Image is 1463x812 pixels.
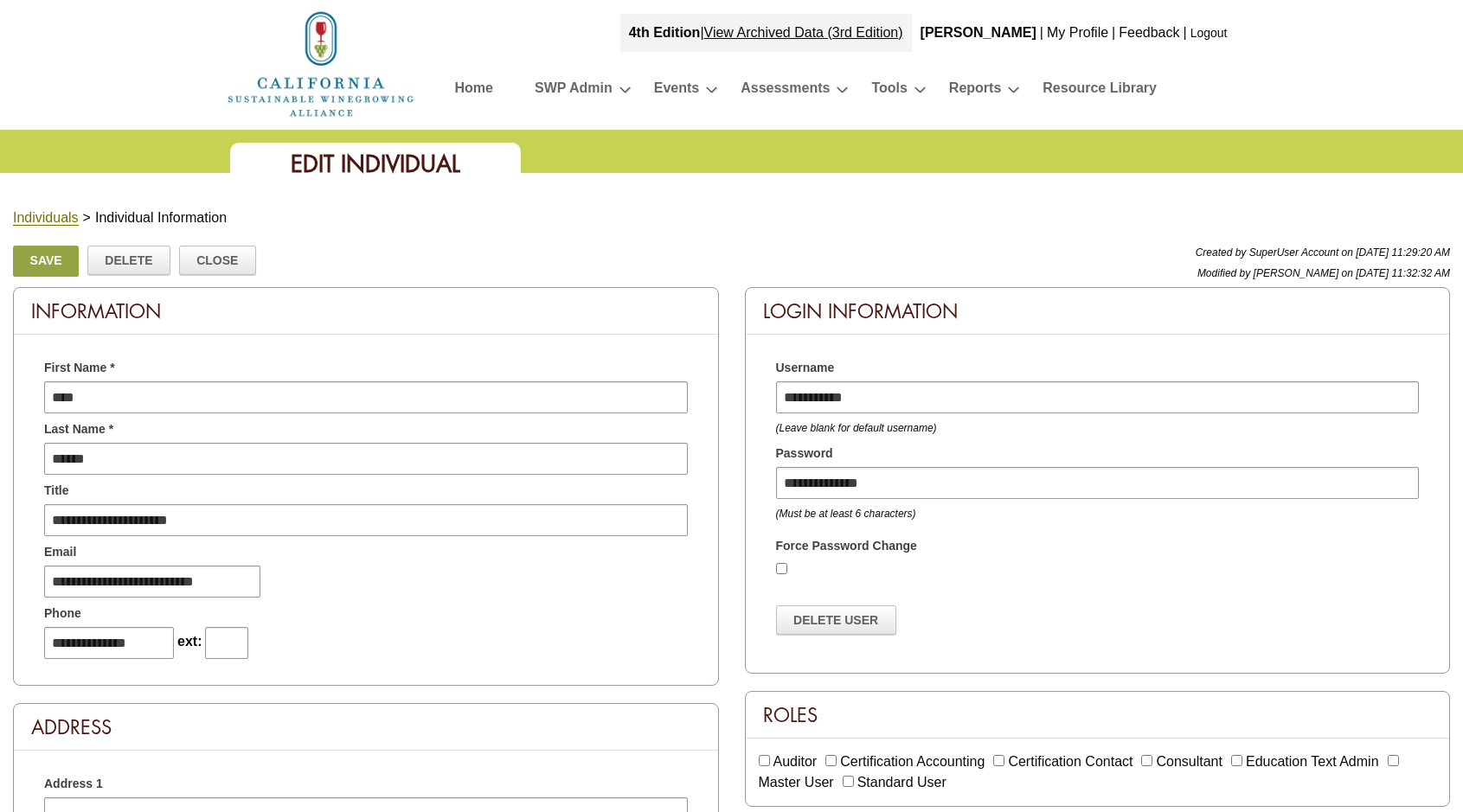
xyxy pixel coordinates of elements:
[1119,25,1179,40] a: Feedback
[773,754,818,769] label: Auditor
[226,55,416,70] a: Home
[291,149,460,179] span: Edit Individual
[179,246,256,275] a: Close
[87,246,170,275] a: Delete
[44,482,69,500] span: Title
[535,76,613,106] a: SWP Admin
[44,604,81,623] span: Phone
[776,605,896,635] a: Delete User
[44,420,113,438] span: Last Name *
[1038,14,1045,52] div: |
[95,210,227,225] span: Individual Information
[455,76,493,106] a: Home
[1043,76,1157,106] a: Resource Library
[654,76,699,106] a: Events
[44,543,76,561] span: Email
[776,359,835,377] span: Username
[776,420,937,436] div: (Leave blank for default username)
[13,246,79,277] a: Save
[704,25,903,40] a: View Archived Data (3rd Edition)
[921,25,1036,40] b: [PERSON_NAME]
[949,76,1001,106] a: Reports
[1156,754,1222,769] label: Consultant
[1008,754,1133,769] label: Certification Contact
[1246,754,1379,769] label: Education Text Admin
[13,210,79,226] a: Individuals
[746,288,1450,335] div: Login Information
[1190,26,1228,40] a: Logout
[840,754,985,769] label: Certification Accounting
[620,14,912,52] div: |
[776,444,833,463] span: Password
[871,76,907,106] a: Tools
[1110,14,1117,52] div: |
[83,210,91,225] span: >
[14,704,718,751] div: Address
[857,775,946,790] label: Standard User
[741,76,830,106] a: Assessments
[746,692,1450,738] div: Roles
[1182,14,1189,52] div: |
[14,288,718,335] div: Information
[177,634,202,649] span: ext:
[1196,246,1450,279] span: Created by SuperUser Account on [DATE] 11:29:20 AM Modified by [PERSON_NAME] on [DATE] 11:32:32 AM
[226,9,416,119] img: logo_cswa2x.png
[629,25,701,40] strong: 4th Edition
[44,359,115,377] span: First Name *
[1047,25,1108,40] a: My Profile
[759,775,834,790] label: Master User
[776,506,916,521] div: (Must be at least 6 characters)
[44,775,103,793] span: Address 1
[776,537,917,555] label: Force Password Change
